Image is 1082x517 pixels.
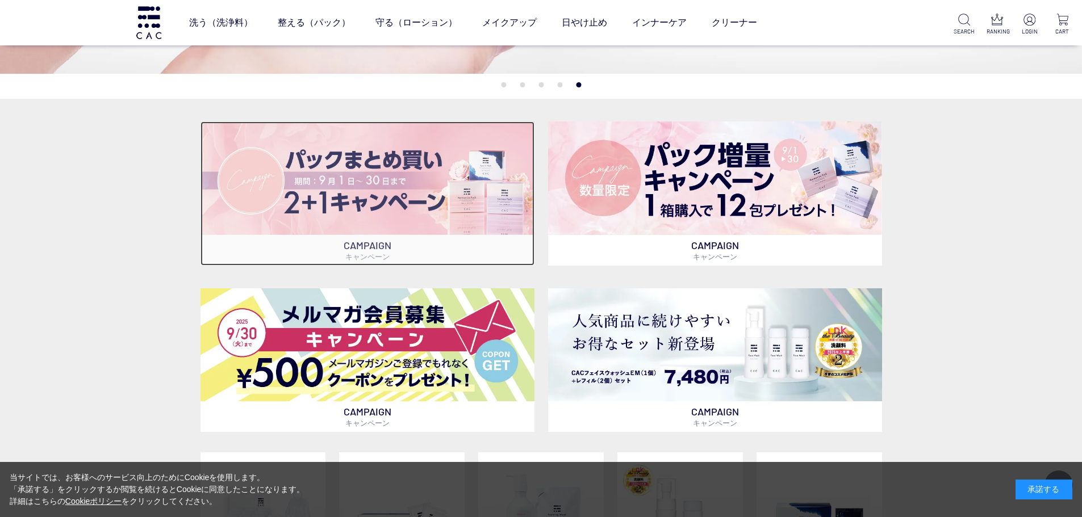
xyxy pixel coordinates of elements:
[538,82,544,87] button: 3 of 5
[278,7,350,39] a: 整える（パック）
[189,7,253,39] a: 洗う（洗浄料）
[1016,480,1072,499] div: 承諾する
[548,401,882,432] p: CAMPAIGN
[557,82,562,87] button: 4 of 5
[987,27,1008,36] p: RANKING
[548,121,882,234] img: パック増量キャンペーン
[548,121,882,265] a: パック増量キャンペーン パック増量キャンペーン CAMPAIGNキャンペーン
[200,235,534,266] p: CAMPAIGN
[200,121,534,234] img: パックキャンペーン2+1
[576,82,581,87] button: 5 of 5
[632,7,687,39] a: インナーケア
[135,6,163,39] img: logo
[65,497,122,506] a: Cookieポリシー
[482,7,537,39] a: メイクアップ
[548,288,882,432] a: フェイスウォッシュ＋レフィル2個セット フェイスウォッシュ＋レフィル2個セット CAMPAIGNキャンペーン
[200,288,534,432] a: メルマガ会員募集 メルマガ会員募集 CAMPAIGNキャンペーン
[987,14,1008,36] a: RANKING
[345,252,390,261] span: キャンペーン
[345,418,390,427] span: キャンペーン
[954,27,975,36] p: SEARCH
[200,121,534,265] a: パックキャンペーン2+1 パックキャンペーン2+1 CAMPAIGNキャンペーン
[1019,14,1040,36] a: LOGIN
[548,288,882,401] img: フェイスウォッシュ＋レフィル2個セット
[1052,27,1073,36] p: CART
[10,472,305,507] div: 当サイトでは、お客様へのサービス向上のためにCookieを使用します。 「承諾する」をクリックするか閲覧を続けるとCookieに同意したことになります。 詳細はこちらの をクリックしてください。
[1052,14,1073,36] a: CART
[693,418,737,427] span: キャンペーン
[200,288,534,401] img: メルマガ会員募集
[548,235,882,266] p: CAMPAIGN
[562,7,607,39] a: 日やけ止め
[954,14,975,36] a: SEARCH
[520,82,525,87] button: 2 of 5
[375,7,457,39] a: 守る（ローション）
[693,252,737,261] span: キャンペーン
[1019,27,1040,36] p: LOGIN
[200,401,534,432] p: CAMPAIGN
[501,82,506,87] button: 1 of 5
[712,7,757,39] a: クリーナー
